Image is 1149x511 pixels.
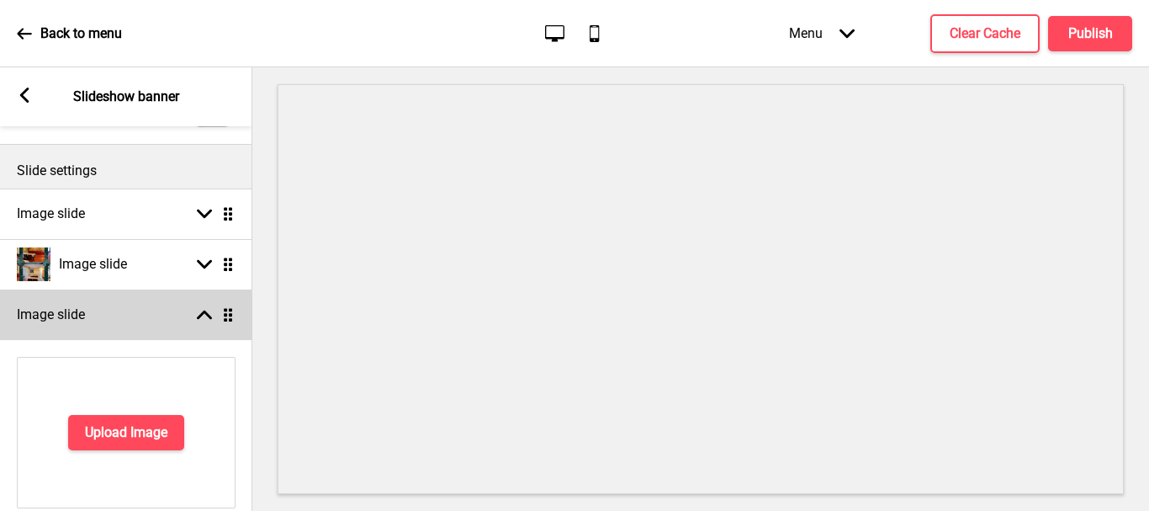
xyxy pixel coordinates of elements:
a: Back to menu [17,11,122,56]
h4: Clear Cache [950,24,1020,43]
h4: Image slide [17,205,85,223]
h4: Image slide [17,306,85,324]
div: Menu [772,8,871,58]
button: Clear Cache [930,14,1040,53]
h4: Upload Image [85,423,167,442]
p: Slideshow banner [73,88,179,106]
p: Back to menu [40,24,122,43]
button: Upload Image [68,415,184,450]
h4: Image slide [59,255,127,274]
button: Publish [1048,16,1132,51]
h4: Publish [1068,24,1113,43]
p: Slide settings [17,162,236,180]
